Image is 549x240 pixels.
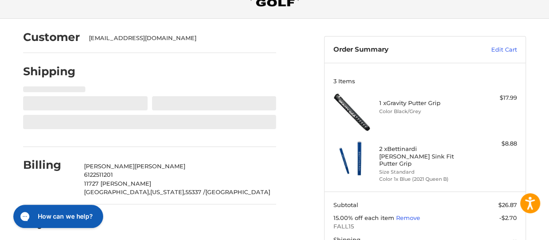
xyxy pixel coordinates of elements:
[498,201,517,208] span: $26.87
[333,201,358,208] span: Subtotal
[150,188,185,195] span: [US_STATE],
[471,139,517,148] div: $8.88
[84,188,150,195] span: [GEOGRAPHIC_DATA],
[84,163,135,170] span: [PERSON_NAME]
[135,163,185,170] span: [PERSON_NAME]
[333,77,517,85] h3: 3 Items
[333,45,458,54] h3: Order Summary
[458,45,517,54] a: Edit Cart
[379,99,469,106] h4: 1 x Gravity Putter Grip
[9,202,106,231] iframe: Gorgias live chat messenger
[23,65,76,78] h2: Shipping
[379,108,469,115] li: Color Black/Grey
[84,180,151,187] span: 11727 [PERSON_NAME]
[89,34,268,43] div: [EMAIL_ADDRESS][DOMAIN_NAME]
[379,145,469,167] h4: 2 x Bettinardi [PERSON_NAME] Sink Fit Putter Grip
[23,158,75,172] h2: Billing
[23,30,80,44] h2: Customer
[84,171,113,178] span: 6122511201
[379,168,469,176] li: Size Standard
[205,188,270,195] span: [GEOGRAPHIC_DATA]
[379,175,469,183] li: Color 1x Blue (2021 Queen B)
[185,188,205,195] span: 55337 /
[471,94,517,102] div: $17.99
